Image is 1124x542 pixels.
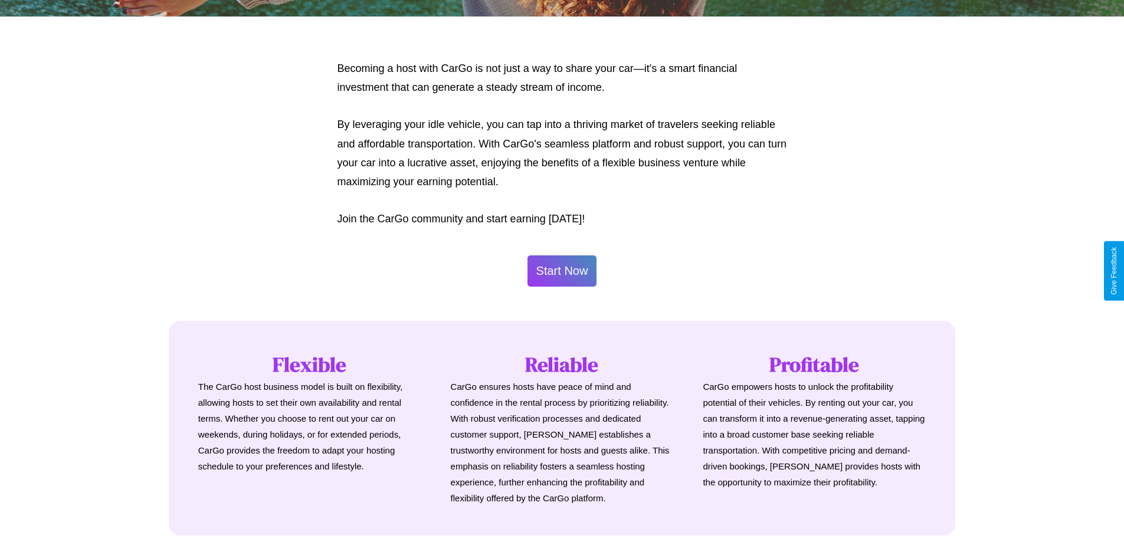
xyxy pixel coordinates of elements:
button: Start Now [527,255,597,287]
h1: Reliable [451,350,674,379]
h1: Profitable [703,350,926,379]
p: Becoming a host with CarGo is not just a way to share your car—it's a smart financial investment ... [337,59,787,97]
p: The CarGo host business model is built on flexibility, allowing hosts to set their own availabili... [198,379,421,474]
p: Join the CarGo community and start earning [DATE]! [337,209,787,228]
p: By leveraging your idle vehicle, you can tap into a thriving market of travelers seeking reliable... [337,115,787,192]
p: CarGo empowers hosts to unlock the profitability potential of their vehicles. By renting out your... [703,379,926,490]
div: Give Feedback [1110,247,1118,295]
h1: Flexible [198,350,421,379]
p: CarGo ensures hosts have peace of mind and confidence in the rental process by prioritizing relia... [451,379,674,506]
